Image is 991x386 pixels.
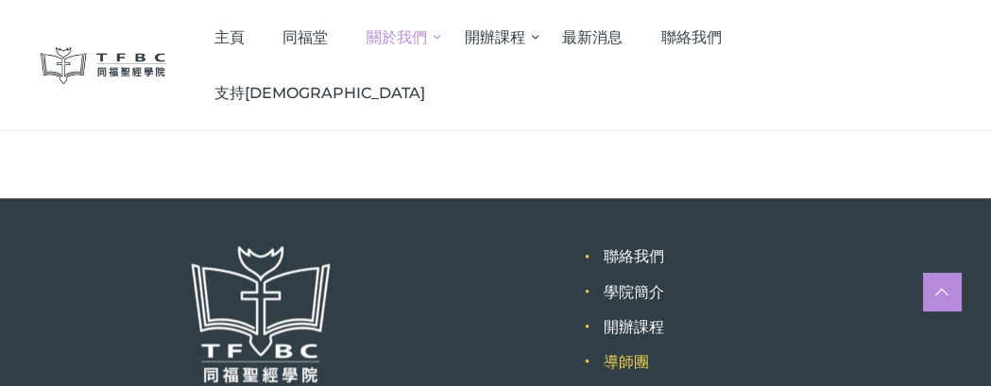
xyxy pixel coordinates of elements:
[367,28,427,46] span: 關於我們
[282,28,328,46] span: 同福堂
[465,28,525,46] span: 開辦課程
[604,247,664,265] a: 聯絡我們
[214,28,245,46] span: 主頁
[195,65,444,121] a: 支持[DEMOGRAPHIC_DATA]
[661,28,722,46] span: 聯絡我們
[264,9,348,65] a: 同福堂
[41,47,167,84] img: 同福聖經學院 TFBC
[604,283,664,301] a: 學院簡介
[641,9,741,65] a: 聯絡我們
[923,273,961,310] a: Scroll to top
[214,84,425,102] span: 支持[DEMOGRAPHIC_DATA]
[543,9,642,65] a: 最新消息
[562,28,623,46] span: 最新消息
[604,353,649,371] a: 導師團
[604,318,664,336] a: 開辦課程
[195,9,264,65] a: 主頁
[348,9,446,65] a: 關於我們
[445,9,543,65] a: 開辦課程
